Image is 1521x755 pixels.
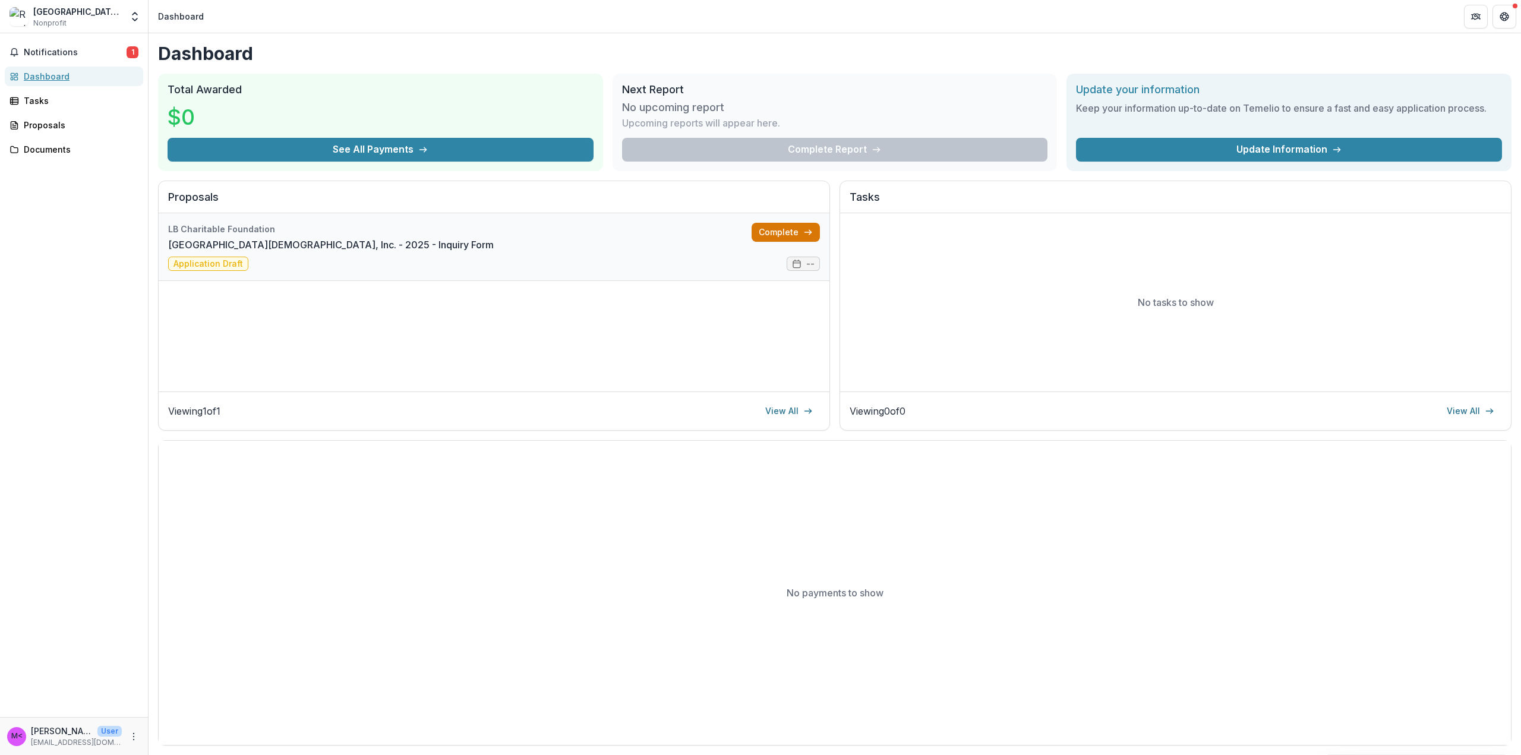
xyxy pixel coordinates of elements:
h2: Update your information [1076,83,1502,96]
h2: Tasks [850,191,1501,213]
h1: Dashboard [158,43,1511,64]
a: View All [1440,402,1501,421]
img: Reedy Branch Baptist Church, Inc. [10,7,29,26]
p: [EMAIL_ADDRESS][DOMAIN_NAME] [31,737,122,748]
h3: No upcoming report [622,101,724,114]
a: Tasks [5,91,143,110]
button: Get Help [1492,5,1516,29]
nav: breadcrumb [153,8,209,25]
p: Viewing 1 of 1 [168,404,220,418]
button: Open entity switcher [127,5,143,29]
p: [PERSON_NAME] <[EMAIL_ADDRESS][DOMAIN_NAME]> [31,725,93,737]
div: Marcus Hunt <mahunt@gmail.com> [11,732,23,740]
span: 1 [127,46,138,58]
div: Proposals [24,119,134,131]
button: See All Payments [168,138,594,162]
a: Proposals [5,115,143,135]
div: Documents [24,143,134,156]
p: Upcoming reports will appear here. [622,116,780,130]
a: Complete [752,223,820,242]
div: Dashboard [24,70,134,83]
p: No tasks to show [1138,295,1214,309]
div: No payments to show [159,441,1511,745]
p: Viewing 0 of 0 [850,404,905,418]
h2: Next Report [622,83,1048,96]
a: View All [758,402,820,421]
a: Update Information [1076,138,1502,162]
h2: Total Awarded [168,83,594,96]
a: Dashboard [5,67,143,86]
h3: Keep your information up-to-date on Temelio to ensure a fast and easy application process. [1076,101,1502,115]
span: Nonprofit [33,18,67,29]
button: Notifications1 [5,43,143,62]
div: [GEOGRAPHIC_DATA][DEMOGRAPHIC_DATA], Inc. [33,5,122,18]
span: Notifications [24,48,127,58]
div: Tasks [24,94,134,107]
div: Dashboard [158,10,204,23]
a: [GEOGRAPHIC_DATA][DEMOGRAPHIC_DATA], Inc. - 2025 - Inquiry Form [168,238,494,252]
button: Partners [1464,5,1488,29]
p: User [97,726,122,737]
h2: Proposals [168,191,820,213]
button: More [127,729,141,744]
a: Documents [5,140,143,159]
h3: $0 [168,101,257,133]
